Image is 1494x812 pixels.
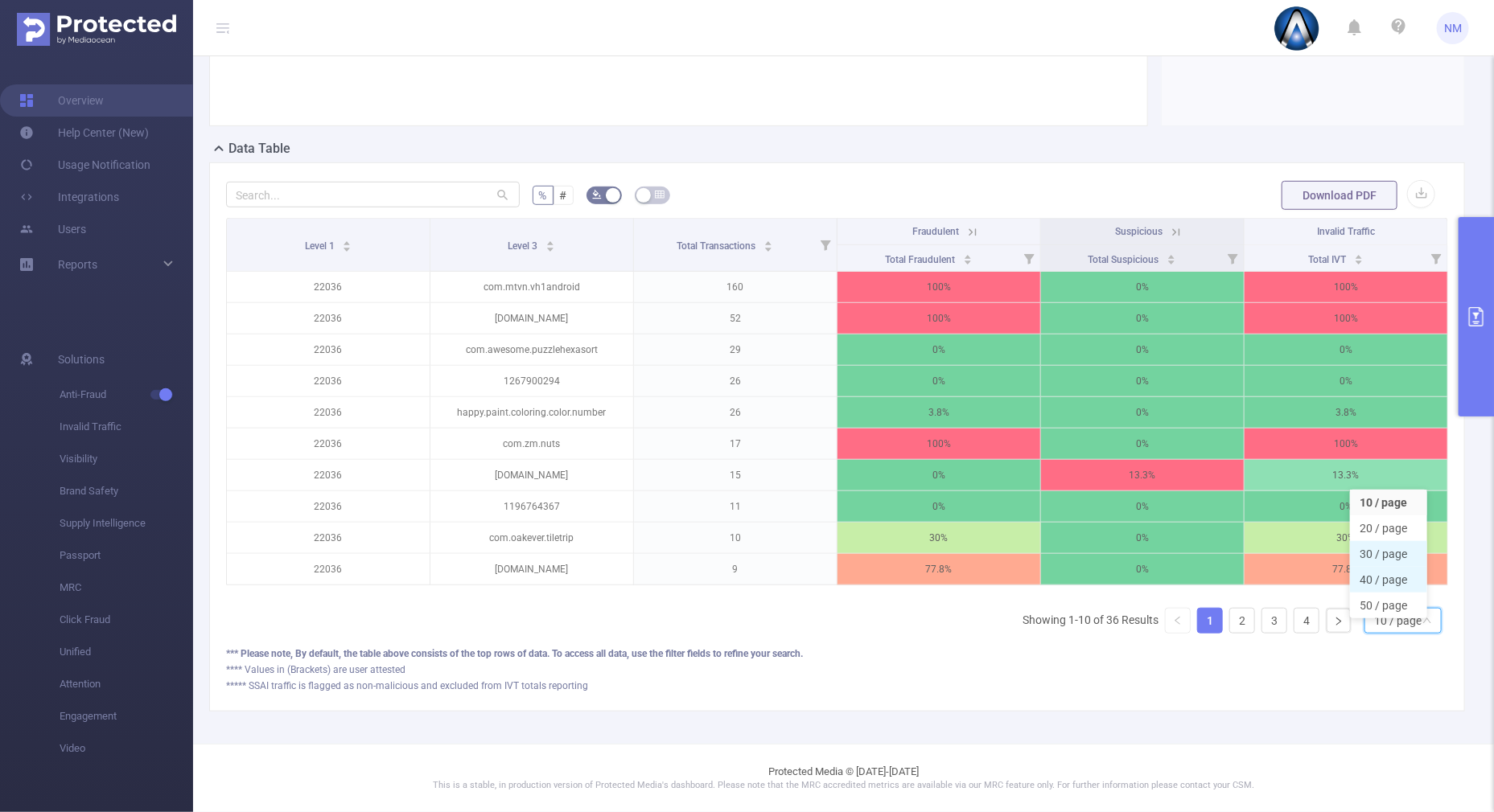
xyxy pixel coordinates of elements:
[838,272,1040,302] p: 100%
[1245,523,1447,553] p: 30%
[430,397,633,428] p: happy.paint.coloring.color.number
[1262,609,1286,633] a: 3
[508,240,541,252] span: Level 3
[1198,609,1222,633] a: 1
[1167,252,1176,257] i: icon: caret-up
[560,189,567,202] span: #
[227,272,430,302] p: 22036
[60,507,193,539] span: Supply Intelligence
[1041,303,1244,334] p: 0%
[430,334,633,365] p: com.awesome.puzzlehexasort
[60,668,193,700] span: Attention
[546,245,555,250] i: icon: caret-down
[233,779,1454,793] p: This is a stable, in production version of Protected Media's dashboard. Please note that the MRC ...
[763,239,773,248] div: Sort
[19,117,149,149] a: Help Center (New)
[1245,491,1447,522] p: 0%
[19,149,150,181] a: Usage Notification
[677,240,759,252] span: Total Transactions
[1041,554,1244,584] p: 0%
[1221,245,1244,271] i: Filter menu
[1245,554,1447,584] p: 77.8%
[342,239,352,248] div: Sort
[1245,429,1447,459] p: 100%
[226,662,1448,677] div: **** Values in (Brackets) are user attested
[60,475,193,507] span: Brand Safety
[838,491,1040,522] p: 0%
[1089,254,1162,265] span: Total Suspicious
[634,303,837,334] p: 52
[1245,366,1447,396] p: 0%
[1115,226,1163,237] span: Suspicious
[1197,608,1223,634] li: 1
[634,334,837,365] p: 29
[764,245,773,250] i: icon: caret-down
[1294,609,1319,633] a: 4
[592,190,602,199] i: icon: bg-colors
[545,239,555,248] div: Sort
[227,397,430,428] p: 22036
[19,213,86,245] a: Users
[634,523,837,553] p: 10
[227,491,430,522] p: 22036
[1354,258,1363,263] i: icon: caret-down
[227,460,430,490] p: 22036
[1334,617,1344,626] i: icon: right
[1350,593,1427,618] li: 50 / page
[1350,541,1427,567] li: 30 / page
[1282,181,1397,210] button: Download PDF
[655,190,665,199] i: icon: table
[430,491,633,522] p: 1196764367
[1422,616,1432,627] i: icon: down
[885,254,957,265] span: Total Fraudulent
[1350,490,1427,515] li: 10 / page
[814,219,837,271] i: Filter menu
[19,181,119,213] a: Integrations
[60,411,193,443] span: Invalid Traffic
[226,646,1448,661] div: *** Please note, By default, the table above consists of the top rows of data. To access all data...
[1308,254,1348,265] span: Total IVT
[1041,460,1244,490] p: 13.3%
[1374,609,1422,633] div: 10 / page
[58,343,105,375] span: Solutions
[1245,460,1447,490] p: 13.3%
[1245,397,1447,428] p: 3.8%
[1041,366,1244,396] p: 0%
[226,182,520,207] input: Search...
[430,429,633,459] p: com.zm.nuts
[430,460,633,490] p: [DOMAIN_NAME]
[634,397,837,428] p: 26
[1041,491,1244,522] p: 0%
[193,744,1494,812] footer: Protected Media © [DATE]-[DATE]
[634,272,837,302] p: 160
[1350,567,1427,593] li: 40 / page
[539,189,547,202] span: %
[430,554,633,584] p: [DOMAIN_NAME]
[838,554,1040,584] p: 77.8%
[60,443,193,475] span: Visibility
[1317,226,1375,237] span: Invalid Traffic
[1425,245,1447,271] i: Filter menu
[1041,272,1244,302] p: 0%
[764,239,773,244] i: icon: caret-up
[912,226,959,237] span: Fraudulent
[634,366,837,396] p: 26
[1326,608,1352,634] li: Next Page
[305,240,337,252] span: Level 1
[60,539,193,572] span: Passport
[227,334,430,365] p: 22036
[838,366,1040,396] p: 0%
[838,303,1040,334] p: 100%
[1041,397,1244,428] p: 0%
[60,379,193,411] span: Anti-Fraud
[227,303,430,334] p: 22036
[634,491,837,522] p: 11
[1023,608,1159,634] li: Showing 1-10 of 36 Results
[227,523,430,553] p: 22036
[60,604,193,636] span: Click Fraud
[343,239,352,244] i: icon: caret-up
[58,248,97,281] a: Reports
[1167,258,1176,263] i: icon: caret-down
[546,239,555,244] i: icon: caret-up
[1229,608,1255,634] li: 2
